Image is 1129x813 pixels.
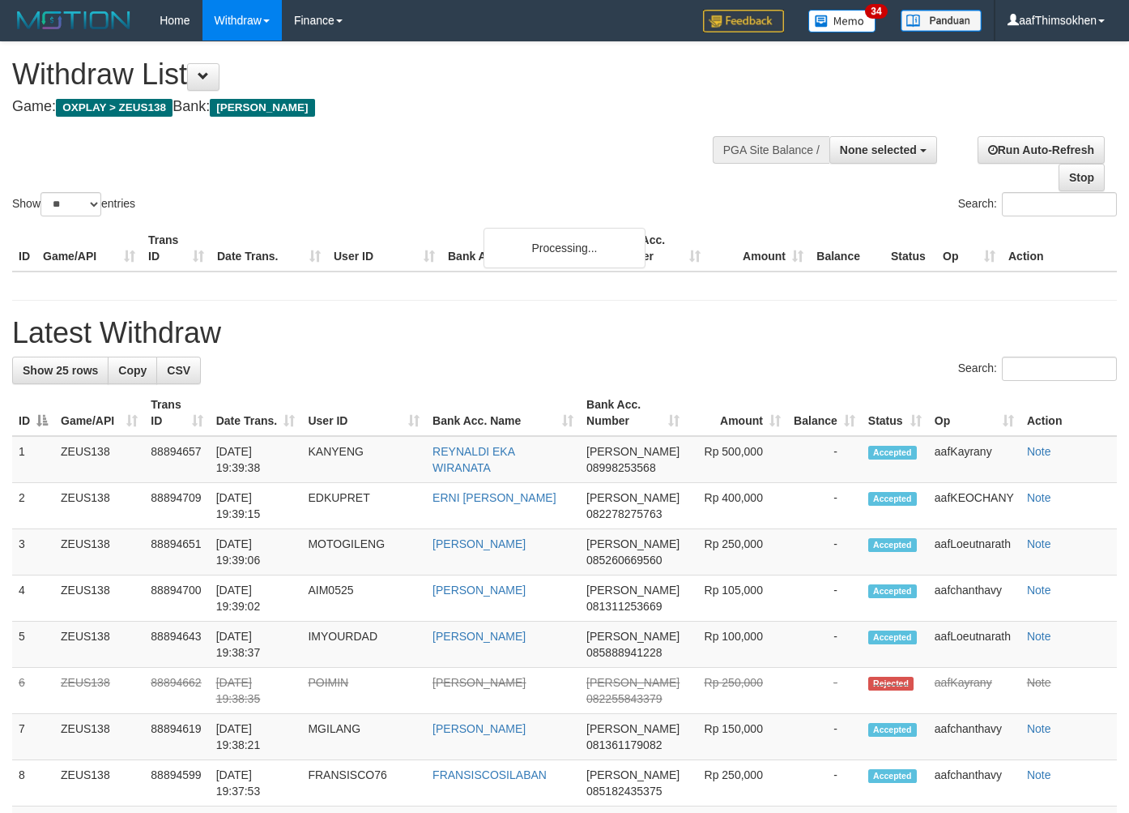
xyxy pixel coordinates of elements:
[144,529,209,576] td: 88894651
[144,714,209,760] td: 88894619
[54,576,144,622] td: ZEUS138
[686,390,787,436] th: Amount: activate to sort column ascending
[713,136,829,164] div: PGA Site Balance /
[12,529,54,576] td: 3
[810,225,884,272] th: Balance
[586,768,680,781] span: [PERSON_NAME]
[12,622,54,668] td: 5
[54,436,144,483] td: ZEUS138
[586,461,656,474] span: Copy 08998253568 to clipboard
[928,576,1020,622] td: aafchanthavy
[144,576,209,622] td: 88894700
[54,760,144,807] td: ZEUS138
[868,631,917,644] span: Accepted
[432,491,556,504] a: ERNI [PERSON_NAME]
[1002,357,1117,381] input: Search:
[1027,445,1051,458] a: Note
[301,622,426,668] td: IMYOURDAD
[12,58,736,91] h1: Withdraw List
[787,483,862,529] td: -
[787,714,862,760] td: -
[23,364,98,377] span: Show 25 rows
[586,600,662,613] span: Copy 081311253669 to clipboard
[432,722,526,735] a: [PERSON_NAME]
[868,769,917,783] span: Accepted
[862,390,928,436] th: Status: activate to sort column ascending
[958,357,1117,381] label: Search:
[686,483,787,529] td: Rp 400,000
[144,668,209,714] td: 88894662
[12,436,54,483] td: 1
[36,225,142,272] th: Game/API
[928,760,1020,807] td: aafchanthavy
[12,668,54,714] td: 6
[604,225,707,272] th: Bank Acc. Number
[167,364,190,377] span: CSV
[54,714,144,760] td: ZEUS138
[156,357,201,384] a: CSV
[432,537,526,550] a: [PERSON_NAME]
[686,668,787,714] td: Rp 250,000
[928,714,1020,760] td: aafchanthavy
[1027,630,1051,643] a: Note
[978,136,1105,164] a: Run Auto-Refresh
[868,492,917,506] span: Accepted
[12,576,54,622] td: 4
[144,390,209,436] th: Trans ID: activate to sort column ascending
[884,225,936,272] th: Status
[1002,192,1117,216] input: Search:
[586,676,680,689] span: [PERSON_NAME]
[580,390,686,436] th: Bank Acc. Number: activate to sort column ascending
[432,445,514,474] a: REYNALDI EKA WIRANATA
[1027,537,1051,550] a: Note
[432,630,526,643] a: [PERSON_NAME]
[868,584,917,598] span: Accepted
[1020,390,1117,436] th: Action
[1002,225,1117,272] th: Action
[686,436,787,483] td: Rp 500,000
[54,483,144,529] td: ZEUS138
[865,4,887,19] span: 34
[12,317,1117,349] h1: Latest Withdraw
[901,10,982,32] img: panduan.png
[787,576,862,622] td: -
[54,668,144,714] td: ZEUS138
[142,225,211,272] th: Trans ID
[928,390,1020,436] th: Op: activate to sort column ascending
[787,436,862,483] td: -
[54,390,144,436] th: Game/API: activate to sort column ascending
[586,584,680,597] span: [PERSON_NAME]
[868,723,917,737] span: Accepted
[686,760,787,807] td: Rp 250,000
[432,676,526,689] a: [PERSON_NAME]
[210,576,302,622] td: [DATE] 19:39:02
[928,529,1020,576] td: aafLoeutnarath
[928,483,1020,529] td: aafKEOCHANY
[686,529,787,576] td: Rp 250,000
[12,483,54,529] td: 2
[958,192,1117,216] label: Search:
[432,768,547,781] a: FRANSISCOSILABAN
[144,760,209,807] td: 88894599
[868,677,914,691] span: Rejected
[868,446,917,460] span: Accepted
[586,630,680,643] span: [PERSON_NAME]
[210,760,302,807] td: [DATE] 19:37:53
[686,576,787,622] td: Rp 105,000
[12,760,54,807] td: 8
[144,483,209,529] td: 88894709
[301,483,426,529] td: EDKUPRET
[327,225,441,272] th: User ID
[586,722,680,735] span: [PERSON_NAME]
[586,692,662,705] span: Copy 082255843379 to clipboard
[118,364,147,377] span: Copy
[301,576,426,622] td: AIM0525
[787,390,862,436] th: Balance: activate to sort column ascending
[787,622,862,668] td: -
[144,436,209,483] td: 88894657
[144,622,209,668] td: 88894643
[1027,491,1051,504] a: Note
[210,529,302,576] td: [DATE] 19:39:06
[210,390,302,436] th: Date Trans.: activate to sort column ascending
[808,10,876,32] img: Button%20Memo.svg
